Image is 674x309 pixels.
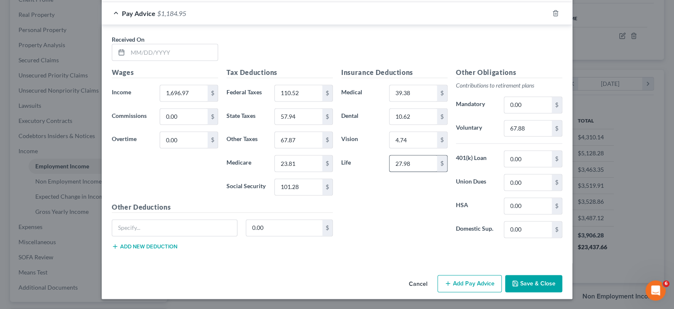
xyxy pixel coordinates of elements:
[222,155,270,172] label: Medicare
[322,109,332,125] div: $
[645,280,666,301] iframe: Intercom live chat
[437,85,447,101] div: $
[275,132,322,148] input: 0.00
[456,81,562,90] p: Contributions to retirement plans
[275,155,322,171] input: 0.00
[552,120,562,136] div: $
[108,131,155,148] label: Overtime
[504,174,552,190] input: 0.00
[390,109,437,125] input: 0.00
[222,85,270,101] label: Federal Taxes
[504,151,552,167] input: 0.00
[112,243,177,250] button: Add new deduction
[246,220,323,236] input: 0.00
[390,85,437,101] input: 0.00
[122,9,155,17] span: Pay Advice
[322,85,332,101] div: $
[112,220,237,236] input: Specify...
[504,97,552,113] input: 0.00
[322,220,332,236] div: $
[275,179,322,195] input: 0.00
[226,67,333,78] h5: Tax Deductions
[157,9,186,17] span: $1,184.95
[222,178,270,195] label: Social Security
[337,155,385,172] label: Life
[504,120,552,136] input: 0.00
[208,85,218,101] div: $
[552,198,562,214] div: $
[437,155,447,171] div: $
[552,151,562,167] div: $
[322,132,332,148] div: $
[112,36,145,43] span: Received On
[322,179,332,195] div: $
[663,280,669,287] span: 6
[456,67,562,78] h5: Other Obligations
[337,131,385,148] label: Vision
[222,108,270,125] label: State Taxes
[128,44,218,60] input: MM/DD/YYYY
[208,109,218,125] div: $
[452,96,500,113] label: Mandatory
[275,85,322,101] input: 0.00
[208,132,218,148] div: $
[222,131,270,148] label: Other Taxes
[108,108,155,125] label: Commissions
[341,67,448,78] h5: Insurance Deductions
[552,97,562,113] div: $
[160,109,208,125] input: 0.00
[160,85,208,101] input: 0.00
[504,198,552,214] input: 0.00
[275,109,322,125] input: 0.00
[160,132,208,148] input: 0.00
[437,109,447,125] div: $
[322,155,332,171] div: $
[452,197,500,214] label: HSA
[390,155,437,171] input: 0.00
[452,150,500,167] label: 401(k) Loan
[112,88,131,96] span: Income
[452,221,500,238] label: Domestic Sup.
[552,174,562,190] div: $
[112,202,333,213] h5: Other Deductions
[337,85,385,101] label: Medical
[337,108,385,125] label: Dental
[552,221,562,237] div: $
[402,276,434,293] button: Cancel
[504,221,552,237] input: 0.00
[505,275,562,293] button: Save & Close
[390,132,437,148] input: 0.00
[452,174,500,191] label: Union Dues
[437,275,502,293] button: Add Pay Advice
[112,67,218,78] h5: Wages
[437,132,447,148] div: $
[452,120,500,137] label: Voluntary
